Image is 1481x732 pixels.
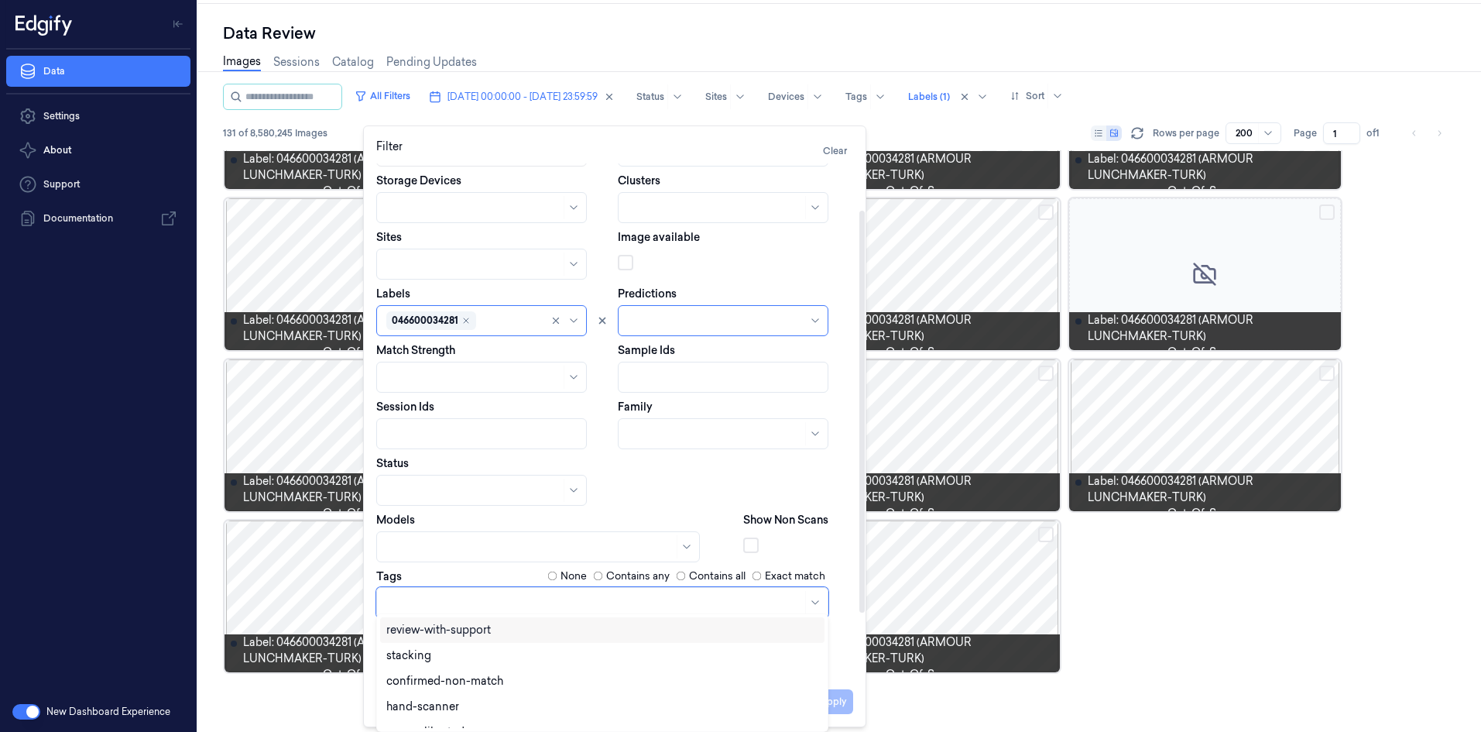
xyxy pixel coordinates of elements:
[886,667,961,683] span: out-of-scope
[323,184,398,200] span: out-of-scope
[6,56,190,87] a: Data
[243,473,491,506] span: Label: 046600034281 (ARMOUR LUNCHMAKER-TURK)
[243,151,491,184] span: Label: 046600034281 (ARMOUR LUNCHMAKER-TURK)
[765,569,825,584] label: Exact match
[606,569,670,584] label: Contains any
[6,135,190,166] button: About
[447,90,598,104] span: [DATE] 00:00:00 - [DATE] 23:59:59
[806,151,1054,184] span: Label: 046600034281 (ARMOUR LUNCHMAKER-TURK)
[743,512,828,528] label: Show Non Scans
[376,512,415,528] label: Models
[386,699,459,715] div: hand-scanner
[243,312,491,345] span: Label: 046600034281 (ARMOUR LUNCHMAKER-TURK)
[886,506,961,522] span: out-of-scope
[6,169,190,200] a: Support
[817,139,853,163] button: Clear
[376,173,461,188] label: Storage Devices
[376,399,434,414] label: Session Ids
[1167,506,1243,522] span: out-of-scope
[323,506,398,522] span: out-of-scope
[348,84,417,108] button: All Filters
[332,54,374,70] a: Catalog
[323,345,398,361] span: out-of-scope
[618,229,700,245] label: Image available
[243,634,491,667] span: Label: 046600034281 (ARMOUR LUNCHMAKER-TURK)
[1088,312,1335,345] span: Label: 046600034281 (ARMOUR LUNCHMAKER-TURK)
[806,634,1054,667] span: Label: 046600034281 (ARMOUR LUNCHMAKER-TURK)
[618,399,653,414] label: Family
[386,622,491,638] div: review-with-support
[886,345,961,361] span: out-of-scope
[392,314,458,328] div: 046600034281
[273,54,320,70] a: Sessions
[1167,345,1243,361] span: out-of-scope
[1294,126,1317,140] span: Page
[6,203,190,234] a: Documentation
[386,54,477,70] a: Pending Updates
[376,342,455,358] label: Match Strength
[618,342,675,358] label: Sample Ids
[461,316,471,325] div: Remove ,046600034281
[1088,473,1335,506] span: Label: 046600034281 (ARMOUR LUNCHMAKER-TURK)
[376,571,402,582] label: Tags
[223,22,1456,44] div: Data Review
[1038,366,1054,381] button: Select row
[166,12,190,36] button: Toggle Navigation
[376,286,410,301] label: Labels
[886,184,961,200] span: out-of-scope
[376,139,853,163] div: Filter
[386,673,503,689] div: confirmed-non-match
[689,569,746,584] label: Contains all
[1319,366,1335,381] button: Select row
[1153,126,1219,140] p: Rows per page
[618,173,660,188] label: Clusters
[6,101,190,132] a: Settings
[806,473,1054,506] span: Label: 046600034281 (ARMOUR LUNCHMAKER-TURK)
[1319,204,1335,220] button: Select row
[806,312,1054,345] span: Label: 046600034281 (ARMOUR LUNCHMAKER-TURK)
[1404,122,1450,144] nav: pagination
[561,569,587,584] label: None
[223,53,261,71] a: Images
[1167,184,1243,200] span: out-of-scope
[386,648,431,664] div: stacking
[223,126,327,140] span: 131 of 8,580,245 Images
[1038,204,1054,220] button: Select row
[423,84,621,109] button: [DATE] 00:00:00 - [DATE] 23:59:59
[323,667,398,683] span: out-of-scope
[1088,151,1335,184] span: Label: 046600034281 (ARMOUR LUNCHMAKER-TURK)
[376,229,402,245] label: Sites
[1366,126,1391,140] span: of 1
[376,455,409,471] label: Status
[1038,527,1054,542] button: Select row
[618,286,677,301] label: Predictions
